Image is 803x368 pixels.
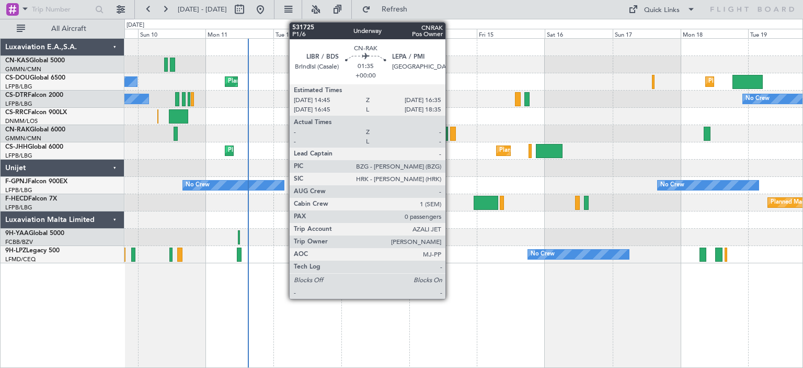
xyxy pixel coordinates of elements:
span: 9H-YAA [5,230,29,237]
a: LFMD/CEQ [5,255,36,263]
button: Refresh [357,1,420,18]
a: F-HECDFalcon 7X [5,196,57,202]
span: [DATE] - [DATE] [178,5,227,14]
a: CN-KASGlobal 5000 [5,58,65,64]
div: No Crew [531,247,555,262]
span: CS-JHH [5,144,28,150]
span: All Aircraft [27,25,110,32]
div: Tue 12 [273,29,341,38]
button: Quick Links [623,1,701,18]
span: F-GPNJ [5,179,28,185]
div: Planned Maint [GEOGRAPHIC_DATA] ([GEOGRAPHIC_DATA]) [228,74,393,90]
span: F-HECD [5,196,28,202]
a: GMMN/CMN [5,65,41,73]
span: CS-RRC [5,109,28,116]
a: LFPB/LBG [5,152,32,160]
div: Mon 11 [205,29,273,38]
div: Sun 10 [138,29,206,38]
span: CN-RAK [5,127,30,133]
div: No Crew [186,177,210,193]
div: Planned Maint [GEOGRAPHIC_DATA] ([GEOGRAPHIC_DATA]) [499,143,664,159]
span: CS-DOU [5,75,30,81]
a: LFPB/LBG [5,100,32,108]
div: Quick Links [644,5,680,16]
a: CS-DOUGlobal 6500 [5,75,65,81]
span: Refresh [373,6,417,13]
a: LFPB/LBG [5,204,32,211]
span: CN-KAS [5,58,29,64]
div: Mon 18 [681,29,749,38]
a: GMMN/CMN [5,135,41,142]
span: CS-DTR [5,92,28,98]
div: Sun 17 [613,29,681,38]
button: All Aircraft [12,20,113,37]
a: DNMM/LOS [5,117,38,125]
a: 9H-YAAGlobal 5000 [5,230,64,237]
div: No Crew [745,91,770,107]
div: [DATE] [127,21,144,30]
a: CS-JHHGlobal 6000 [5,144,63,150]
a: F-GPNJFalcon 900EX [5,179,67,185]
a: CN-RAKGlobal 6000 [5,127,65,133]
div: Planned Maint [GEOGRAPHIC_DATA] ([GEOGRAPHIC_DATA]) [228,143,393,159]
a: FCBB/BZV [5,238,33,246]
a: LFPB/LBG [5,186,32,194]
div: Thu 14 [409,29,477,38]
div: Sat 16 [545,29,613,38]
input: Trip Number [32,2,92,17]
div: Wed 13 [341,29,409,38]
a: CS-RRCFalcon 900LX [5,109,67,116]
a: LFPB/LBG [5,83,32,91]
div: No Crew [660,177,684,193]
div: Fri 15 [477,29,545,38]
span: 9H-LPZ [5,248,26,254]
div: Planned Maint Sofia [366,91,420,107]
a: 9H-LPZLegacy 500 [5,248,60,254]
a: CS-DTRFalcon 2000 [5,92,63,98]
